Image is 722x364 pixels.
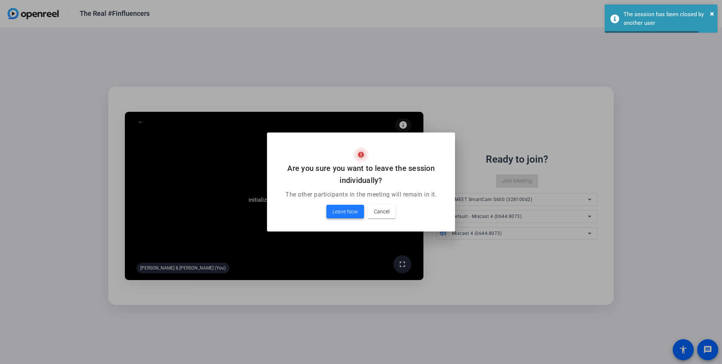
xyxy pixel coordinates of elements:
div: The session has been closed by another user [623,10,712,27]
span: × [710,9,714,18]
button: Close [710,8,714,19]
p: The other participants in the meeting will remain in it. [276,190,446,199]
span: Cancel [374,207,390,216]
span: Leave Now [332,207,358,216]
h2: Are you sure you want to leave the session individually? [276,162,446,186]
button: Cancel [368,205,396,218]
button: Leave Now [326,205,364,218]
